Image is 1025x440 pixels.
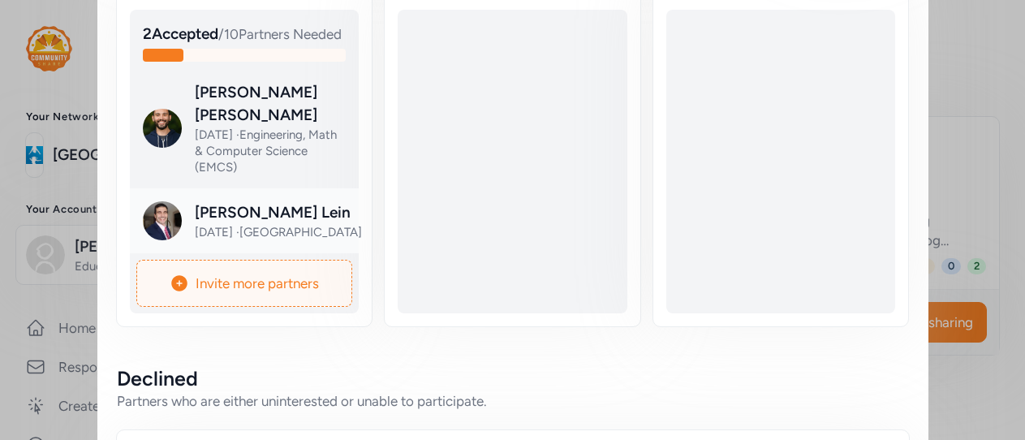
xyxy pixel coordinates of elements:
[143,24,218,43] span: 2 Accepted
[136,260,353,307] a: Invite more partners
[196,274,319,293] span: Invite more partners
[117,391,909,411] div: Partners who are either uninterested or unable to participate.
[117,365,909,391] div: Declined
[143,23,347,45] div: / 10 Partners Needed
